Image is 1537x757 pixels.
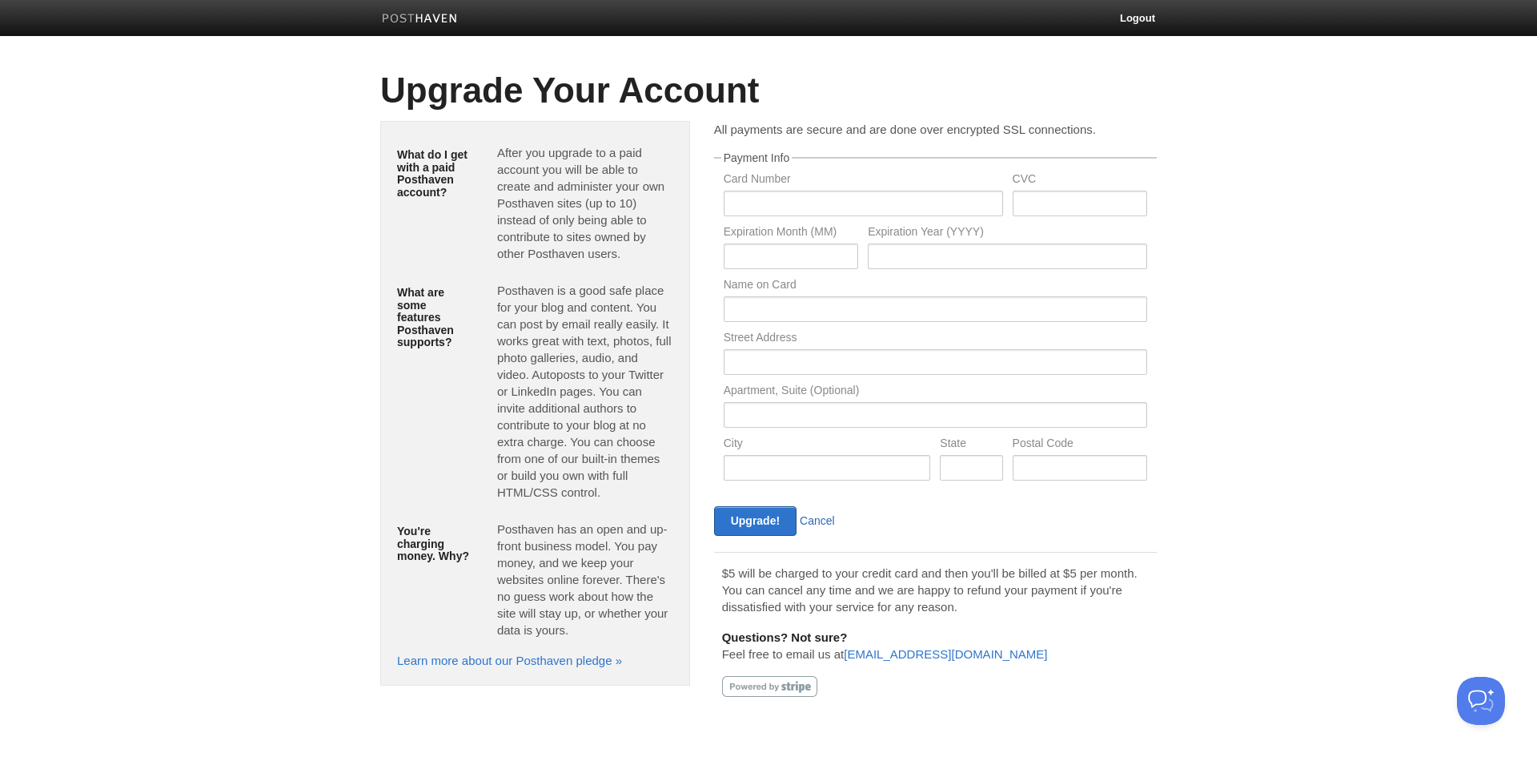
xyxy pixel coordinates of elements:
[868,226,1147,241] label: Expiration Year (YYYY)
[397,525,473,562] h5: You're charging money. Why?
[714,506,797,536] input: Upgrade!
[397,149,473,199] h5: What do I get with a paid Posthaven account?
[724,279,1147,294] label: Name on Card
[1013,173,1147,188] label: CVC
[940,437,1002,453] label: State
[721,152,793,163] legend: Payment Info
[724,173,1003,188] label: Card Number
[722,630,848,644] b: Questions? Not sure?
[714,121,1157,138] p: All payments are secure and are done over encrypted SSL connections.
[397,287,473,348] h5: What are some features Posthaven supports?
[380,71,1157,110] h1: Upgrade Your Account
[724,332,1147,347] label: Street Address
[844,647,1047,661] a: [EMAIL_ADDRESS][DOMAIN_NAME]
[724,385,1147,400] label: Apartment, Suite (Optional)
[722,629,1149,662] p: Feel free to email us at
[497,282,673,501] p: Posthaven is a good safe place for your blog and content. You can post by email really easily. It...
[497,521,673,638] p: Posthaven has an open and up-front business model. You pay money, and we keep your websites onlin...
[800,514,835,527] a: Cancel
[724,226,858,241] label: Expiration Month (MM)
[1013,437,1147,453] label: Postal Code
[397,654,622,667] a: Learn more about our Posthaven pledge »
[724,437,931,453] label: City
[1457,677,1505,725] iframe: Help Scout Beacon - Open
[382,14,458,26] img: Posthaven-bar
[497,144,673,262] p: After you upgrade to a paid account you will be able to create and administer your own Posthaven ...
[722,565,1149,615] p: $5 will be charged to your credit card and then you'll be billed at $5 per month. You can cancel ...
